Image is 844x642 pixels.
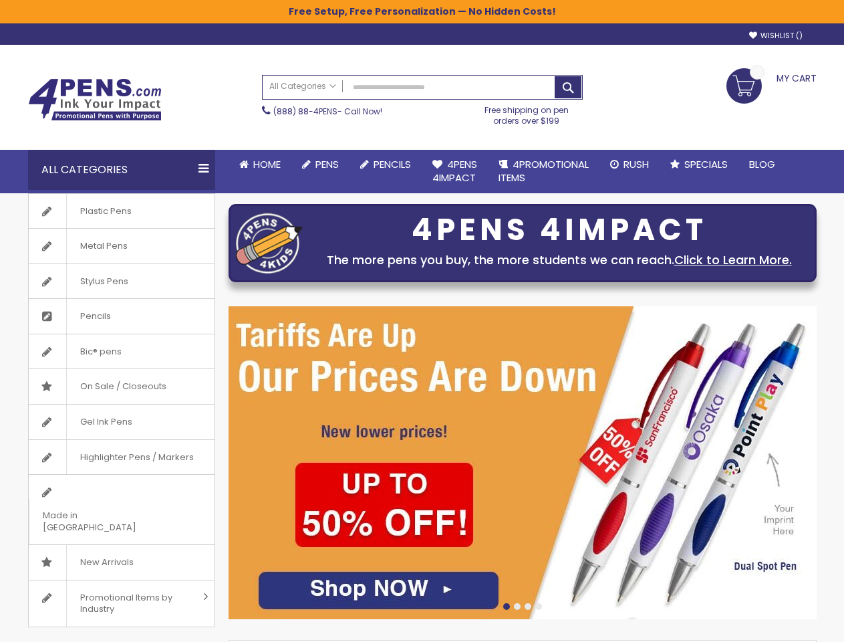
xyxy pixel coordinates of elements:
[488,150,599,193] a: 4PROMOTIONALITEMS
[29,334,215,369] a: Bic® pens
[269,81,336,92] span: All Categories
[66,229,141,263] span: Metal Pens
[66,264,142,299] span: Stylus Pens
[749,31,803,41] a: Wishlist
[29,440,215,475] a: Highlighter Pens / Markers
[229,306,817,619] img: /cheap-promotional-products.html
[29,264,215,299] a: Stylus Pens
[273,106,382,117] span: - Call Now!
[66,580,198,627] span: Promotional Items by Industry
[422,150,488,193] a: 4Pens4impact
[309,216,809,244] div: 4PENS 4IMPACT
[28,78,162,121] img: 4Pens Custom Pens and Promotional Products
[374,157,411,171] span: Pencils
[29,405,215,439] a: Gel Ink Pens
[674,251,792,268] a: Click to Learn More.
[29,580,215,627] a: Promotional Items by Industry
[349,150,422,179] a: Pencils
[66,299,124,334] span: Pencils
[660,150,738,179] a: Specials
[29,369,215,404] a: On Sale / Closeouts
[599,150,660,179] a: Rush
[738,150,786,179] a: Blog
[236,213,303,274] img: four_pen_logo.png
[432,157,477,185] span: 4Pens 4impact
[29,194,215,229] a: Plastic Pens
[29,299,215,334] a: Pencils
[29,498,181,544] span: Made in [GEOGRAPHIC_DATA]
[229,150,291,179] a: Home
[29,475,215,544] a: Made in [GEOGRAPHIC_DATA]
[499,157,589,185] span: 4PROMOTIONAL ITEMS
[66,194,145,229] span: Plastic Pens
[29,229,215,263] a: Metal Pens
[28,150,215,190] div: All Categories
[263,76,343,98] a: All Categories
[66,440,207,475] span: Highlighter Pens / Markers
[66,405,146,439] span: Gel Ink Pens
[291,150,349,179] a: Pens
[309,251,809,270] div: The more pens you buy, the more students we can reach.
[749,157,775,171] span: Blog
[273,106,337,117] a: (888) 88-4PENS
[66,545,147,580] span: New Arrivals
[470,100,583,126] div: Free shipping on pen orders over $199
[684,157,728,171] span: Specials
[253,157,281,171] span: Home
[315,157,339,171] span: Pens
[66,369,180,404] span: On Sale / Closeouts
[29,545,215,580] a: New Arrivals
[623,157,649,171] span: Rush
[66,334,135,369] span: Bic® pens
